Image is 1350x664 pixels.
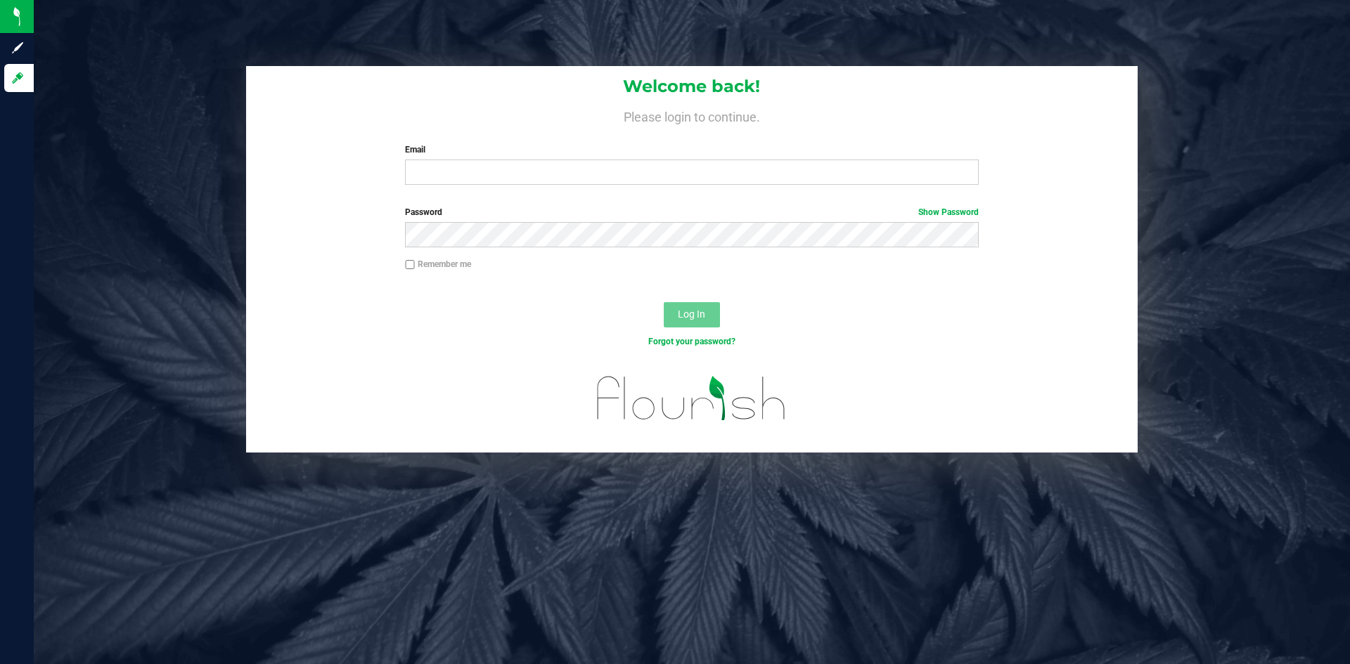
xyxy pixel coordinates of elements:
[664,302,720,327] button: Log In
[648,337,735,346] a: Forgot your password?
[405,143,978,156] label: Email
[405,207,442,217] span: Password
[918,207,979,217] a: Show Password
[11,71,25,85] inline-svg: Log in
[580,363,803,434] img: flourish_logo.svg
[246,107,1138,124] h4: Please login to continue.
[678,308,705,320] span: Log In
[246,77,1138,96] h1: Welcome back!
[405,258,471,271] label: Remember me
[405,260,415,270] input: Remember me
[11,41,25,55] inline-svg: Sign up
